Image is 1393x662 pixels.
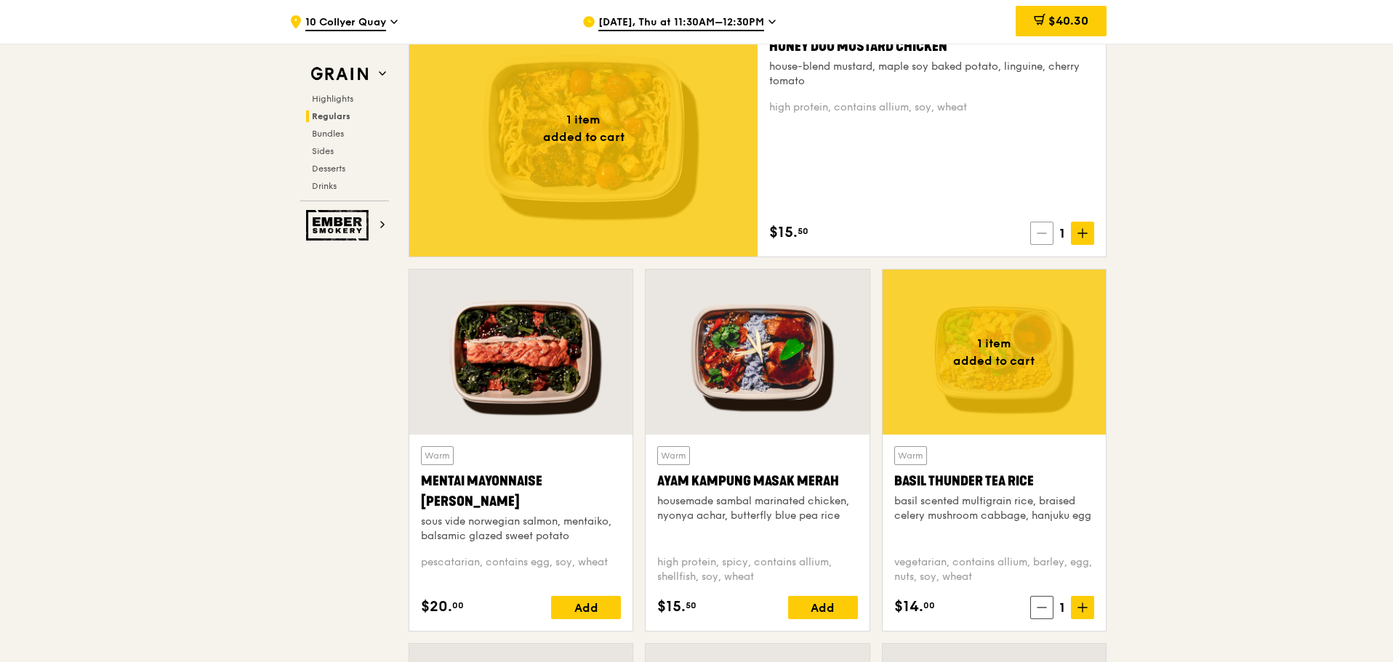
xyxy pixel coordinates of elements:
div: Basil Thunder Tea Rice [894,471,1094,491]
div: Add [551,596,621,619]
div: Ayam Kampung Masak Merah [657,471,857,491]
span: 10 Collyer Quay [305,15,386,31]
div: house-blend mustard, maple soy baked potato, linguine, cherry tomato [769,60,1094,89]
div: vegetarian, contains allium, barley, egg, nuts, soy, wheat [894,555,1094,584]
div: Mentai Mayonnaise [PERSON_NAME] [421,471,621,512]
span: [DATE], Thu at 11:30AM–12:30PM [598,15,764,31]
span: $20. [421,596,452,618]
span: 1 [1053,223,1071,243]
div: Warm [894,446,927,465]
span: Highlights [312,94,353,104]
span: Drinks [312,181,337,191]
div: high protein, spicy, contains allium, shellfish, soy, wheat [657,555,857,584]
div: Warm [657,446,690,465]
span: $14. [894,596,923,618]
span: Desserts [312,164,345,174]
span: 1 [1053,597,1071,618]
span: Bundles [312,129,344,139]
span: Sides [312,146,334,156]
div: Warm [421,446,454,465]
div: basil scented multigrain rice, braised celery mushroom cabbage, hanjuku egg [894,494,1094,523]
div: sous vide norwegian salmon, mentaiko, balsamic glazed sweet potato [421,514,621,544]
span: 00 [452,600,464,611]
span: $40.30 [1048,14,1088,28]
div: high protein, contains allium, soy, wheat [769,100,1094,115]
div: housemade sambal marinated chicken, nyonya achar, butterfly blue pea rice [657,494,857,523]
div: Add [788,596,858,619]
div: pescatarian, contains egg, soy, wheat [421,555,621,584]
span: 00 [923,600,935,611]
span: Regulars [312,111,350,121]
span: $15. [657,596,686,618]
img: Ember Smokery web logo [306,210,373,241]
span: $15. [769,222,798,243]
img: Grain web logo [306,61,373,87]
span: 50 [798,225,808,237]
div: Honey Duo Mustard Chicken [769,36,1094,57]
span: 50 [686,600,696,611]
